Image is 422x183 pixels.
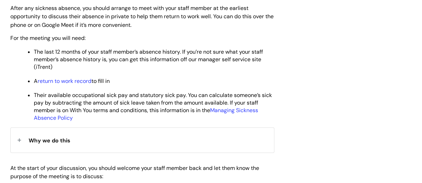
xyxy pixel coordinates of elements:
[10,4,274,29] span: After any sickness absence, you should arrange to meet with your staff member at the earliest opp...
[34,77,110,85] span: A to fill in
[34,107,258,121] a: Managing Sickness Absence Policy
[10,34,86,42] span: For the meeting you will need:
[34,91,272,121] span: Their available occupational sick pay and statutory sick pay. You can calculate someone’s sick pa...
[34,48,263,71] span: The last 12 months of your staff member’s absence history. If you’re not sure what your staff mem...
[29,137,70,144] span: Why we do this
[10,164,259,180] span: At the start of your discussion, you should welcome your staff member back and let them know the ...
[38,77,91,85] a: return to work record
